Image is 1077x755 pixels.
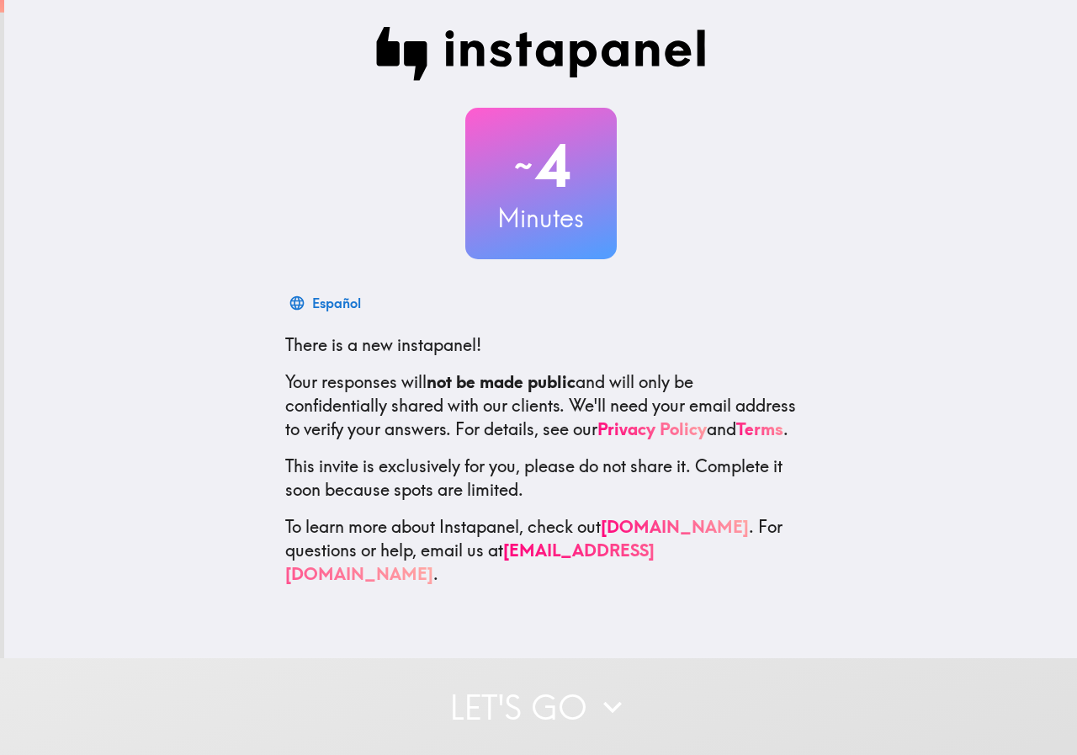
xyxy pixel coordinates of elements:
[376,27,706,81] img: Instapanel
[427,371,576,392] b: not be made public
[285,455,797,502] p: This invite is exclusively for you, please do not share it. Complete it soon because spots are li...
[601,516,749,537] a: [DOMAIN_NAME]
[285,334,481,355] span: There is a new instapanel!
[285,286,368,320] button: Español
[736,418,783,439] a: Terms
[465,131,617,200] h2: 4
[285,540,655,584] a: [EMAIL_ADDRESS][DOMAIN_NAME]
[512,141,535,191] span: ~
[285,515,797,586] p: To learn more about Instapanel, check out . For questions or help, email us at .
[285,370,797,441] p: Your responses will and will only be confidentially shared with our clients. We'll need your emai...
[312,291,361,315] div: Español
[465,200,617,236] h3: Minutes
[597,418,707,439] a: Privacy Policy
